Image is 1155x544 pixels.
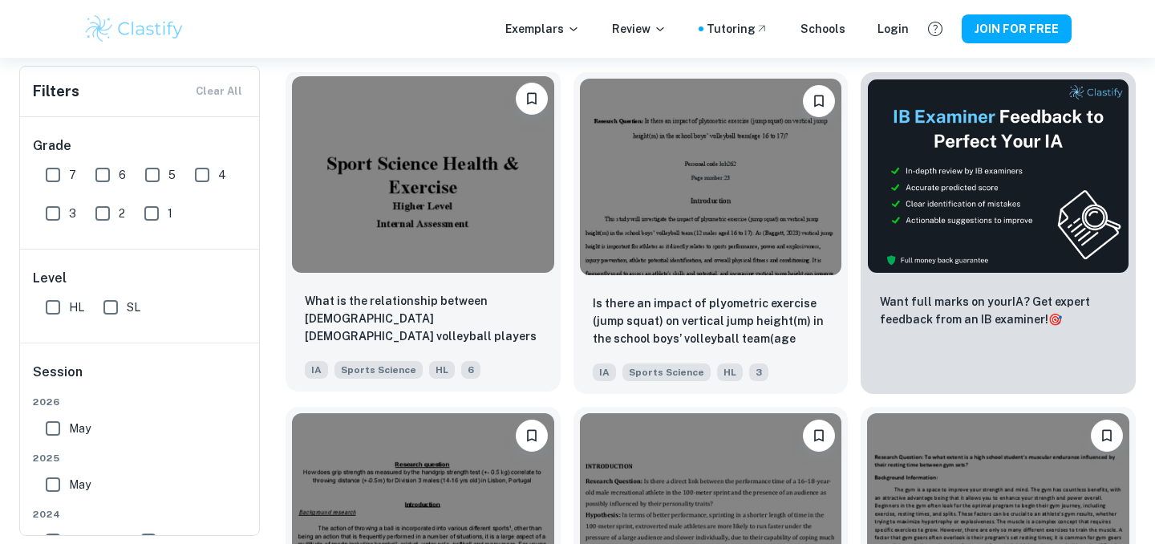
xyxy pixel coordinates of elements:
[516,83,548,115] button: Please log in to bookmark exemplars
[861,72,1136,394] a: ThumbnailWant full marks on yourIA? Get expert feedback from an IB examiner!
[922,15,949,43] button: Help and Feedback
[622,363,711,381] span: Sports Science
[33,451,248,465] span: 2025
[573,72,849,394] a: Please log in to bookmark exemplarsIs there an impact of plyometric exercise (jump squat) on vert...
[69,420,91,437] span: May
[877,20,909,38] a: Login
[593,363,616,381] span: IA
[83,13,185,45] img: Clastify logo
[33,363,248,395] h6: Session
[461,361,480,379] span: 6
[962,14,1072,43] button: JOIN FOR FREE
[334,361,423,379] span: Sports Science
[505,20,580,38] p: Exemplars
[292,76,554,273] img: Sports Science IA example thumbnail: What is the relationship between 15–16-y
[749,363,768,381] span: 3
[516,420,548,452] button: Please log in to bookmark exemplars
[69,205,76,222] span: 3
[286,72,561,394] a: Please log in to bookmark exemplarsWhat is the relationship between 15–16-year-old male volleybal...
[305,361,328,379] span: IA
[429,361,455,379] span: HL
[803,420,835,452] button: Please log in to bookmark exemplars
[717,363,743,381] span: HL
[612,20,667,38] p: Review
[119,166,126,184] span: 6
[1048,313,1062,326] span: 🎯
[1091,420,1123,452] button: Please log in to bookmark exemplars
[707,20,768,38] a: Tutoring
[33,507,248,522] span: 2024
[580,79,842,275] img: Sports Science IA example thumbnail: Is there an impact of plyometric exercis
[69,166,76,184] span: 7
[305,292,541,347] p: What is the relationship between 15–16-year-old male volleyball players lower-body power (legs) m...
[127,298,140,316] span: SL
[593,294,829,349] p: Is there an impact of plyometric exercise (jump squat) on vertical jump height(m) in the school b...
[33,80,79,103] h6: Filters
[69,476,91,493] span: May
[867,79,1129,274] img: Thumbnail
[69,298,84,316] span: HL
[33,395,248,409] span: 2026
[168,205,172,222] span: 1
[218,166,226,184] span: 4
[880,293,1116,328] p: Want full marks on your IA ? Get expert feedback from an IB examiner!
[800,20,845,38] a: Schools
[119,205,125,222] span: 2
[33,269,248,288] h6: Level
[803,85,835,117] button: Please log in to bookmark exemplars
[33,136,248,156] h6: Grade
[168,166,176,184] span: 5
